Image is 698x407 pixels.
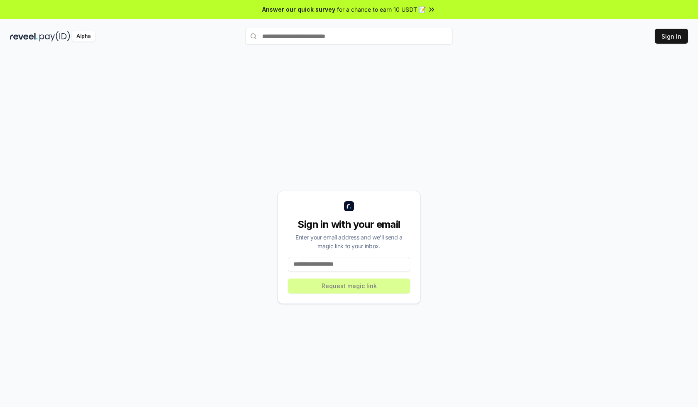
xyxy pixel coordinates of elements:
[262,5,335,14] span: Answer our quick survey
[288,233,410,250] div: Enter your email address and we’ll send a magic link to your inbox.
[337,5,426,14] span: for a chance to earn 10 USDT 📝
[655,29,688,44] button: Sign In
[10,31,38,42] img: reveel_dark
[39,31,70,42] img: pay_id
[288,218,410,231] div: Sign in with your email
[344,201,354,211] img: logo_small
[72,31,95,42] div: Alpha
